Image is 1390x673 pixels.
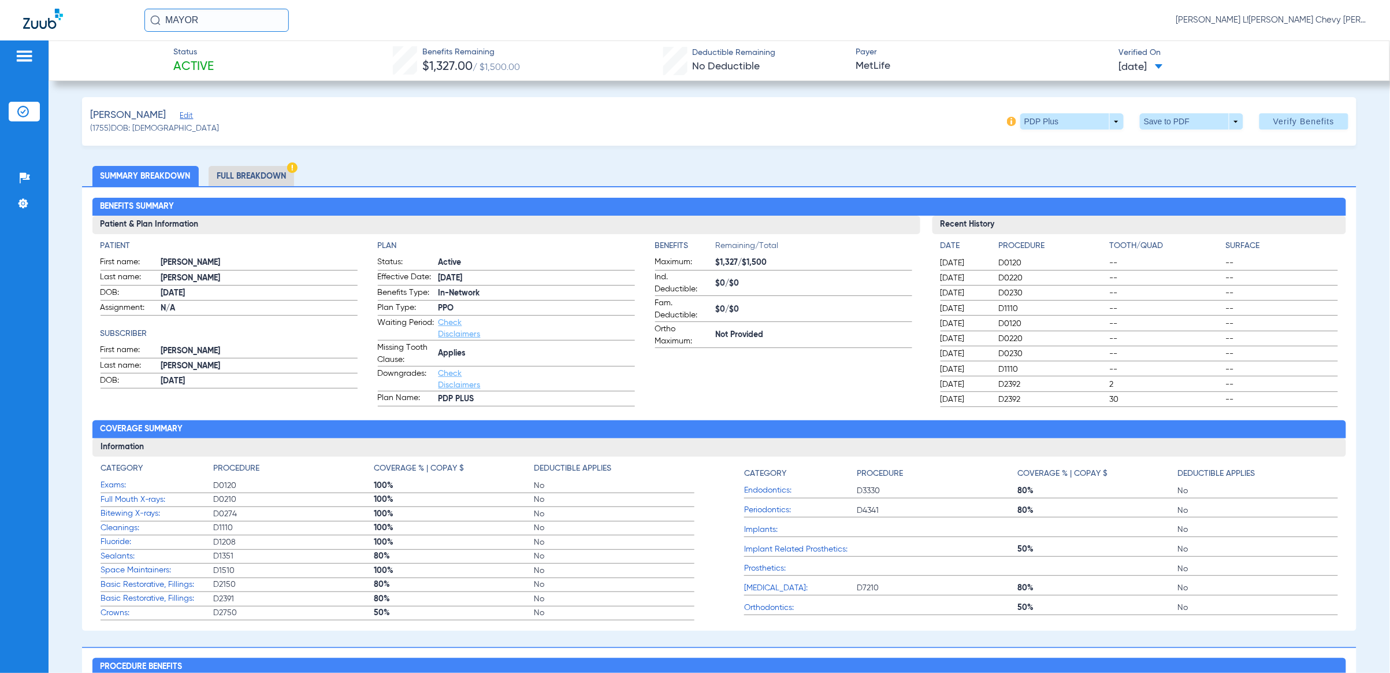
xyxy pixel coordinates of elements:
span: 80% [374,579,534,590]
h4: Date [941,240,989,252]
span: [DATE] [941,348,989,360]
span: D1351 [214,550,374,562]
span: D2150 [214,579,374,590]
span: Waiting Period: [378,317,434,340]
span: Missing Tooth Clause: [378,342,434,366]
span: -- [1109,348,1222,360]
app-breakdown-title: Tooth/Quad [1109,240,1222,256]
span: 50% [1017,543,1178,555]
span: Implant Related Prosthetics: [744,543,857,556]
span: [DATE] [941,318,989,330]
img: Hazard [287,162,298,173]
span: [PERSON_NAME] [161,257,358,269]
button: Verify Benefits [1259,113,1348,130]
app-breakdown-title: Coverage % | Copay $ [1017,463,1178,484]
img: Search Icon [150,15,161,25]
span: Downgrades: [378,368,434,391]
span: -- [1226,257,1339,269]
span: -- [1109,257,1222,269]
span: [DATE] [941,394,989,405]
span: D0220 [999,272,1106,284]
span: Payer [856,46,1108,58]
span: No [1178,485,1339,497]
a: Check Disclaimers [438,369,481,389]
app-breakdown-title: Procedure [857,463,1018,484]
h4: Category [101,463,143,475]
span: Ind. Deductible: [655,271,712,295]
span: -- [1109,287,1222,299]
span: First name: [101,344,157,358]
span: No [1178,563,1339,575]
span: Deductible Remaining [692,47,775,59]
span: 50% [1017,602,1178,613]
input: Search for patients [144,9,289,32]
span: D2392 [999,379,1106,390]
span: No [534,593,695,605]
app-breakdown-title: Procedure [214,463,374,479]
span: D0230 [999,348,1106,360]
span: Prosthetics: [744,563,857,575]
span: PPO [438,302,635,315]
span: No [1178,602,1339,613]
span: [PERSON_NAME] [161,345,358,357]
span: 80% [374,593,534,605]
app-breakdown-title: Surface [1226,240,1339,256]
span: -- [1109,303,1222,315]
span: Implants: [744,524,857,536]
span: Last name: [101,271,157,285]
span: 100% [374,565,534,576]
span: 80% [1017,505,1178,516]
span: Effective Date: [378,271,434,285]
button: PDP Plus [1020,113,1124,130]
span: 30 [1109,394,1222,405]
span: D0120 [999,257,1106,269]
span: [DATE] [941,257,989,269]
h3: Recent History [932,216,1347,234]
span: DOB: [101,375,157,389]
span: D0220 [999,333,1106,345]
span: Orthodontics: [744,602,857,614]
span: No Deductible [692,61,760,72]
h3: Information [92,438,1347,457]
h4: Surface [1226,240,1339,252]
span: $1,327/$1,500 [716,257,912,269]
h2: Coverage Summary [92,420,1347,439]
span: Verified On [1118,47,1371,59]
span: -- [1226,364,1339,375]
h4: Category [744,468,786,480]
span: No [534,537,695,548]
span: PDP PLUS [438,393,635,405]
span: D7210 [857,582,1018,594]
span: (1755) DOB: [DEMOGRAPHIC_DATA] [90,123,219,135]
span: D1110 [214,522,374,534]
span: -- [1226,379,1339,390]
span: 100% [374,537,534,548]
h4: Coverage % | Copay $ [374,463,464,475]
span: No [534,480,695,491]
span: $0/$0 [716,278,912,290]
span: -- [1226,318,1339,330]
span: D0274 [214,508,374,520]
app-breakdown-title: Category [744,463,857,484]
span: [DATE] [941,379,989,390]
span: [MEDICAL_DATA]: [744,582,857,594]
span: D1110 [999,303,1106,315]
span: Exams: [101,479,214,491]
span: [DATE] [941,303,989,315]
span: Status [173,46,214,58]
span: No [534,565,695,576]
span: D1510 [214,565,374,576]
span: D0210 [214,494,374,505]
span: 80% [1017,485,1178,497]
span: D1110 [999,364,1106,375]
li: Full Breakdown [209,166,294,186]
button: Save to PDF [1140,113,1243,130]
h3: Patient & Plan Information [92,216,920,234]
h2: Benefits Summary [92,198,1347,216]
span: $1,327.00 [422,61,473,73]
span: -- [1109,272,1222,284]
img: Zuub Logo [23,9,63,29]
iframe: Chat Widget [1332,617,1390,673]
span: Active [438,257,635,269]
app-breakdown-title: Subscriber [101,328,358,340]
